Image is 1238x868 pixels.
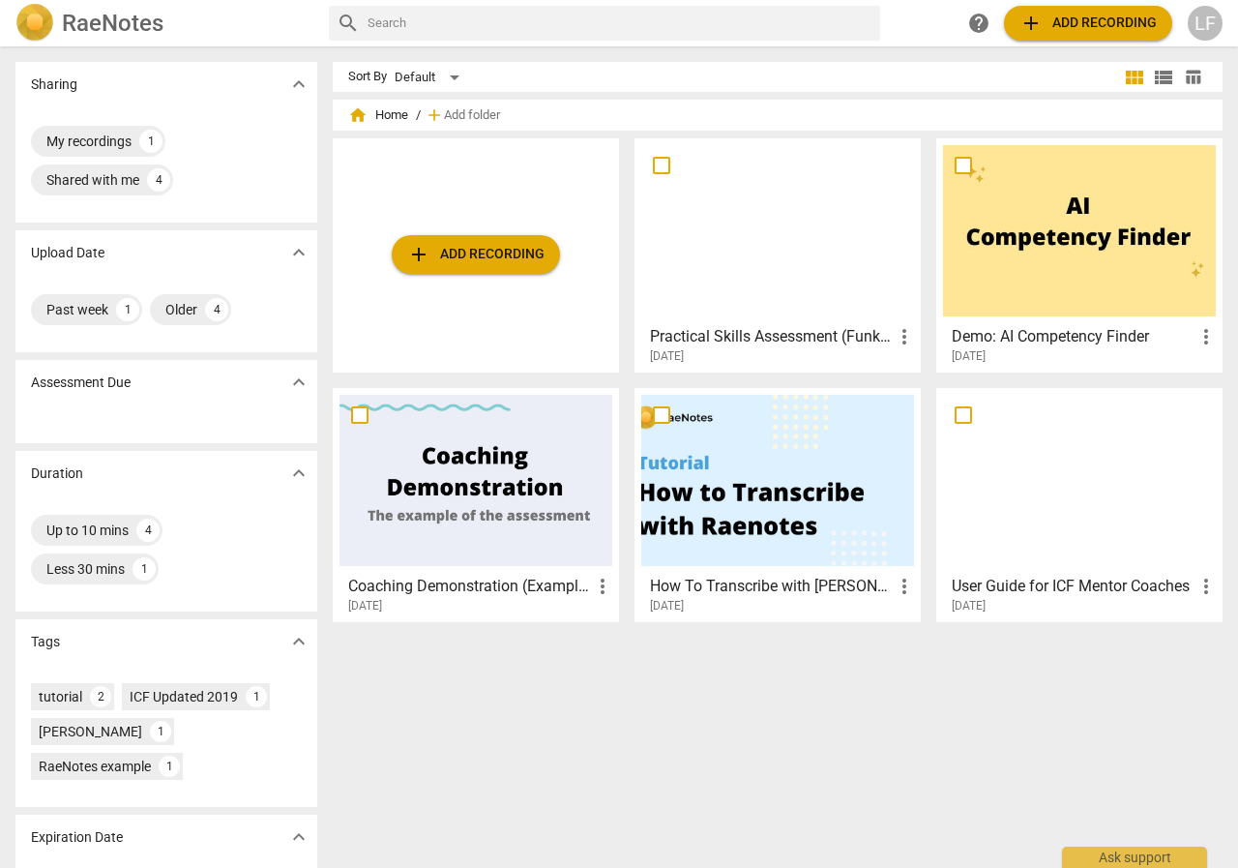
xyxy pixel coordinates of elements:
[967,12,990,35] span: help
[650,348,684,365] span: [DATE]
[284,627,313,656] button: Show more
[1019,12,1157,35] span: Add recording
[952,325,1194,348] h3: Demo: AI Competency Finder
[337,12,360,35] span: search
[284,459,313,488] button: Show more
[31,373,131,393] p: Assessment Due
[1188,6,1223,41] button: LF
[368,8,872,39] input: Search
[416,108,421,123] span: /
[348,575,591,598] h3: Coaching Demonstration (Example)
[1152,66,1175,89] span: view_list
[284,238,313,267] button: Show more
[287,241,310,264] span: expand_more
[31,75,77,95] p: Sharing
[31,632,60,652] p: Tags
[641,395,914,614] a: How To Transcribe with [PERSON_NAME][DATE]
[407,243,545,266] span: Add recording
[159,756,180,777] div: 1
[893,575,916,598] span: more_vert
[339,395,612,614] a: Coaching Demonstration (Example)[DATE]
[444,108,500,123] span: Add folder
[407,243,430,266] span: add
[641,145,914,364] a: Practical Skills Assessment (Funk Coaching) - 2025_07_07 12_34 MDT - Recording (3)[DATE]
[284,368,313,397] button: Show more
[46,132,132,151] div: My recordings
[116,298,139,321] div: 1
[893,325,916,348] span: more_vert
[287,73,310,96] span: expand_more
[46,300,108,319] div: Past week
[1194,325,1218,348] span: more_vert
[348,70,387,84] div: Sort By
[133,557,156,581] div: 1
[287,462,310,485] span: expand_more
[139,130,162,153] div: 1
[284,823,313,852] button: Show more
[165,300,197,319] div: Older
[31,243,104,263] p: Upload Date
[39,722,142,741] div: [PERSON_NAME]
[287,371,310,394] span: expand_more
[952,575,1194,598] h3: User Guide for ICF Mentor Coaches
[1184,68,1202,86] span: table_chart
[650,575,893,598] h3: How To Transcribe with RaeNotes
[46,521,129,540] div: Up to 10 mins
[348,105,408,125] span: Home
[130,687,238,706] div: ICF Updated 2019
[46,559,125,579] div: Less 30 mins
[943,395,1216,614] a: User Guide for ICF Mentor Coaches[DATE]
[650,325,893,348] h3: Practical Skills Assessment (Funk Coaching) - 2025_07_07 12_34 MDT - Recording (3)
[287,825,310,849] span: expand_more
[1062,847,1207,868] div: Ask support
[348,105,368,125] span: home
[952,348,986,365] span: [DATE]
[952,598,986,614] span: [DATE]
[1178,63,1207,92] button: Table view
[15,4,54,43] img: Logo
[392,235,560,274] button: Upload
[943,145,1216,364] a: Demo: AI Competency Finder[DATE]
[15,4,313,43] a: LogoRaeNotes
[1194,575,1218,598] span: more_vert
[1004,6,1172,41] button: Upload
[62,10,163,37] h2: RaeNotes
[136,519,160,542] div: 4
[31,464,83,484] p: Duration
[287,630,310,653] span: expand_more
[205,298,228,321] div: 4
[1120,63,1149,92] button: Tile view
[591,575,614,598] span: more_vert
[1123,66,1146,89] span: view_module
[31,827,123,848] p: Expiration Date
[284,70,313,99] button: Show more
[650,598,684,614] span: [DATE]
[348,598,382,614] span: [DATE]
[425,105,444,125] span: add
[961,6,996,41] a: Help
[395,62,466,93] div: Default
[246,686,267,707] div: 1
[1149,63,1178,92] button: List view
[90,686,111,707] div: 2
[39,687,82,706] div: tutorial
[46,170,139,190] div: Shared with me
[150,721,171,742] div: 1
[39,757,151,776] div: RaeNotes example
[1019,12,1043,35] span: add
[147,168,170,192] div: 4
